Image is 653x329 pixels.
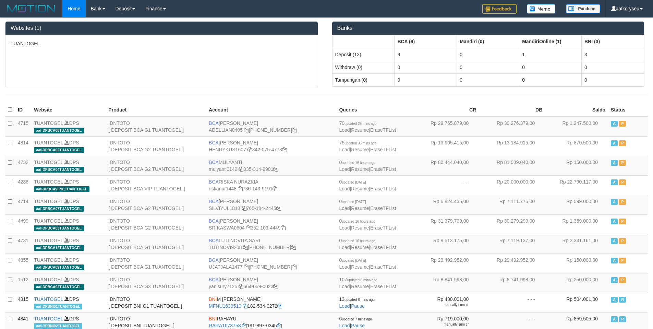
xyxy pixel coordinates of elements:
[545,156,608,175] td: Rp 150.000,00
[413,293,479,312] td: Rp 430.001,00
[342,317,372,321] span: updated 7 mins ago
[519,73,582,86] td: 0
[106,117,206,137] td: IDNTOTO [ DEPOSIT BCA G1 TUANTOGEL ]
[344,122,376,126] span: updated 28 mins ago
[106,273,206,293] td: IDNTOTO [ DEPOSIT BCA G3 TUANTOGEL ]
[282,147,287,152] a: Copy 3420754778 to clipboard
[479,156,545,175] td: Rp 81.039.040,00
[15,175,31,195] td: 4286
[519,35,582,48] th: Group: activate to sort column ascending
[246,225,251,231] a: Copy SRIKASWA0604 to clipboard
[337,25,639,31] h3: Banks
[206,103,336,117] th: Account
[619,316,626,322] span: Running
[479,273,545,293] td: Rp 8.741.998,00
[276,205,281,211] a: Copy 7651842445 to clipboard
[413,254,479,273] td: Rp 29.492.952,00
[31,175,106,195] td: DPS
[479,293,545,312] td: - - -
[206,175,336,195] td: RISKA NURAZKIA 736-143-9191
[413,156,479,175] td: Rp 80.444.040,00
[209,296,217,302] span: BNI
[519,48,582,61] td: 1
[206,156,336,175] td: MULYANTI 035-314-9901
[239,284,243,289] a: Copy yanisury7125 to clipboard
[247,147,252,152] a: Copy HENRYKUS1607 to clipboard
[339,179,366,185] span: 0
[209,186,237,191] a: riskanur1448
[34,206,84,212] span: aaf-DPBCA07TUANTOGEL
[370,127,396,133] a: EraseTFList
[339,238,396,250] span: | |
[206,195,336,214] td: [PERSON_NAME] 765-184-2445
[619,199,626,205] span: Paused
[209,120,219,126] span: BCA
[209,205,240,211] a: SILVIYUL1818
[339,179,396,191] span: | |
[106,254,206,273] td: IDNTOTO [ DEPOSIT BCA G1 TUANTOGEL ]
[31,254,106,273] td: DPS
[582,35,644,48] th: Group: activate to sort column ascending
[479,195,545,214] td: Rp 7.111.776,00
[545,234,608,254] td: Rp 3.331.161,00
[209,323,241,328] a: RARA1673758
[457,61,519,73] td: 0
[209,160,219,165] span: BCA
[34,245,84,251] span: aaf-DPBCA12TUANTOGEL
[339,257,366,263] span: 0
[608,103,648,117] th: Status
[339,120,396,133] span: | |
[479,214,545,234] td: Rp 30.279.299,00
[273,166,278,172] a: Copy 0353149901 to clipboard
[106,293,206,312] td: IDNTOTO [ DEPOSIT BNI G1 TUANTOGEL ]
[31,103,106,117] th: Website
[206,254,336,273] td: [PERSON_NAME] [PHONE_NUMBER]
[342,161,375,165] span: updated 16 hours ago
[370,245,396,250] a: EraseTFList
[413,234,479,254] td: Rp 9.513.175,00
[34,167,84,173] span: aaf-DPBCA04TUANTOGEL
[332,35,395,48] th: Group: activate to sort column ascending
[370,147,396,152] a: EraseTFList
[106,175,206,195] td: IDNTOTO [ DEPOSIT BCA VIP TUANTOGEL ]
[209,218,219,224] span: BCA
[239,166,243,172] a: Copy mulyanti0142 to clipboard
[34,225,84,231] span: aaf-DPBCA03TUANTOGEL
[244,127,249,133] a: Copy ADELLIAN0405 to clipboard
[273,284,278,289] a: Copy 6640590023 to clipboard
[611,121,618,127] span: Active
[15,273,31,293] td: 1512
[611,140,618,146] span: Active
[209,179,219,185] span: BCA
[106,103,206,117] th: Product
[619,238,626,244] span: Paused
[332,61,395,73] td: Withdraw (0)
[209,127,243,133] a: ADELLIAN0405
[545,293,608,312] td: Rp 504.001,00
[291,245,296,250] a: Copy 5665095298 to clipboard
[15,136,31,156] td: 4814
[413,136,479,156] td: Rp 13.905.415,00
[34,218,63,224] a: TUANTOGEL
[395,73,457,86] td: 0
[34,284,84,290] span: aaf-DPBCA02TUANTOGEL
[209,257,219,263] span: BCA
[351,205,369,211] a: Resume
[545,214,608,234] td: Rp 1.359.000,00
[370,225,396,231] a: EraseTFList
[242,205,246,211] a: Copy SILVIYUL1818 to clipboard
[281,225,286,231] a: Copy 3521034449 to clipboard
[31,117,106,137] td: DPS
[339,225,350,231] a: Load
[339,140,396,152] span: | |
[34,179,63,185] a: TUANTOGEL
[209,316,217,321] span: BNI
[545,117,608,137] td: Rp 1.247.500,00
[106,136,206,156] td: IDNTOTO [ DEPOSIT BCA G2 TUANTOGEL ]
[339,147,350,152] a: Load
[34,304,82,309] span: aaf-DPBNI01TUANTOGEL
[339,205,350,211] a: Load
[106,156,206,175] td: IDNTOTO [ DEPOSIT BCA G2 TUANTOGEL ]
[339,238,375,243] span: 0
[34,160,63,165] a: TUANTOGEL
